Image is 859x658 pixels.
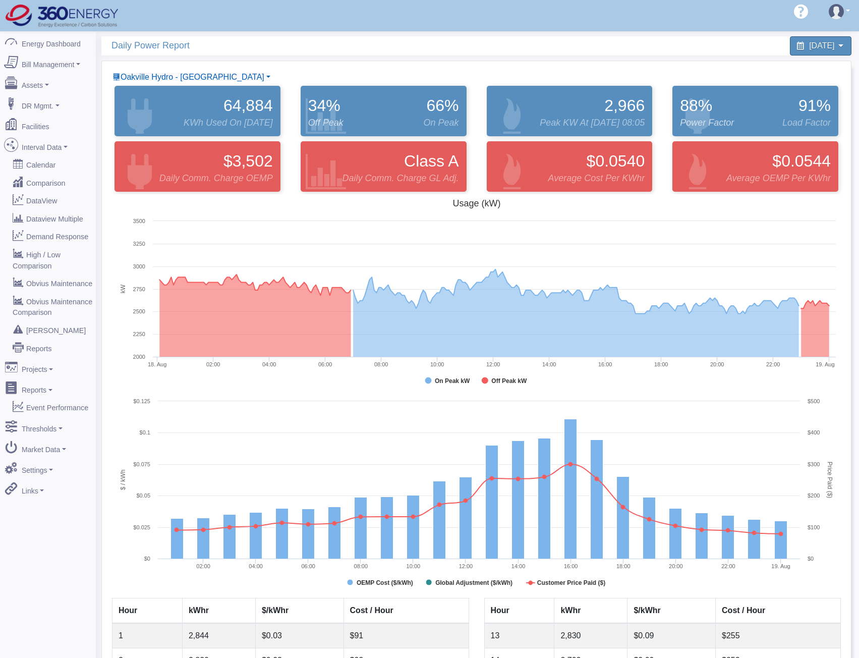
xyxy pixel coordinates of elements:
[140,429,150,435] text: $0.1
[808,556,814,562] text: $0
[342,172,459,185] span: Daily Comm. Charge GL Adj.
[133,398,150,404] text: $0.125
[255,598,343,624] th: $/kWhr
[537,579,605,586] tspan: Customer Price Paid ($)
[627,623,716,648] td: $0.09
[721,563,735,569] text: 22:00
[112,73,270,81] a: Oakville Hydro - [GEOGRAPHIC_DATA]
[710,361,724,367] text: 20:00
[182,623,255,648] td: 2,844
[680,116,734,130] span: Power Factor
[133,461,150,467] text: $0.075
[816,361,834,367] tspan: 19. Aug
[159,172,273,185] span: Daily Comm. Charge OEMP
[491,377,527,385] tspan: Off Peak kW
[133,308,145,314] text: 2500
[133,263,145,269] text: 3000
[318,361,332,367] text: 06:00
[343,598,469,624] th: Cost / Hour
[782,116,831,130] span: Load Factor
[772,149,831,173] span: $0.0544
[111,36,482,55] span: Daily Power Report
[554,623,627,648] td: 2,830
[808,524,820,530] text: $100
[484,623,554,648] td: 13
[148,361,166,367] tspan: 18. Aug
[184,116,273,130] span: kWh Used On [DATE]
[809,41,834,50] span: [DATE]
[206,361,220,367] text: 02:00
[587,149,645,173] span: $0.0540
[407,563,421,569] text: 10:00
[136,492,150,499] text: $0.05
[604,93,645,118] span: 2,966
[435,377,470,385] tspan: On Peak kW
[680,93,712,118] span: 88%
[430,361,444,367] text: 10:00
[121,73,264,81] span: Facility List
[452,198,500,208] tspan: Usage (kW)
[308,93,340,118] span: 34%
[133,241,145,247] text: 3250
[564,563,578,569] text: 16:00
[548,172,645,185] span: Average Cost Per kWhr
[829,4,844,19] img: user-3.svg
[554,598,627,624] th: kWhr
[404,149,459,173] span: Class A
[716,623,841,648] td: $255
[540,116,645,130] span: Peak kW at [DATE] 08:05
[726,172,831,185] span: Average OEMP per kWhr
[598,361,612,367] text: 16:00
[120,470,127,490] tspan: $ / kWh
[354,563,368,569] text: 08:00
[112,623,183,648] td: 1
[511,563,526,569] text: 14:00
[374,361,388,367] text: 08:00
[486,361,500,367] text: 12:00
[669,563,683,569] text: 20:00
[133,354,145,360] text: 2000
[766,361,780,367] text: 22:00
[133,331,145,337] text: 2250
[262,361,276,367] text: 04:00
[654,361,668,367] text: 18:00
[223,93,273,118] span: 64,884
[255,623,343,648] td: $0.03
[308,116,343,130] span: Off Peak
[223,149,273,173] span: $3,502
[808,398,820,404] text: $500
[484,598,554,624] th: Hour
[808,429,820,435] text: $400
[112,598,183,624] th: Hour
[144,556,150,562] text: $0
[182,598,255,624] th: kWhr
[435,579,512,586] tspan: Global Adjustment ($/kWh)
[808,461,820,467] text: $300
[301,563,315,569] text: 06:00
[133,524,150,530] text: $0.025
[343,623,469,648] td: $91
[771,563,790,569] tspan: 19. Aug
[616,563,631,569] text: 18:00
[808,492,820,499] text: $200
[423,116,459,130] span: On Peak
[426,93,459,118] span: 66%
[716,598,841,624] th: Cost / Hour
[627,598,716,624] th: $/kWhr
[542,361,556,367] text: 14:00
[249,563,263,569] text: 04:00
[798,93,831,118] span: 91%
[826,462,833,499] tspan: Price Paid ($)
[133,286,145,292] text: 2750
[357,579,413,586] tspan: OEMP Cost ($/kWh)
[196,563,210,569] text: 02:00
[459,563,473,569] text: 12:00
[133,218,145,224] text: 3500
[120,284,127,293] tspan: kW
